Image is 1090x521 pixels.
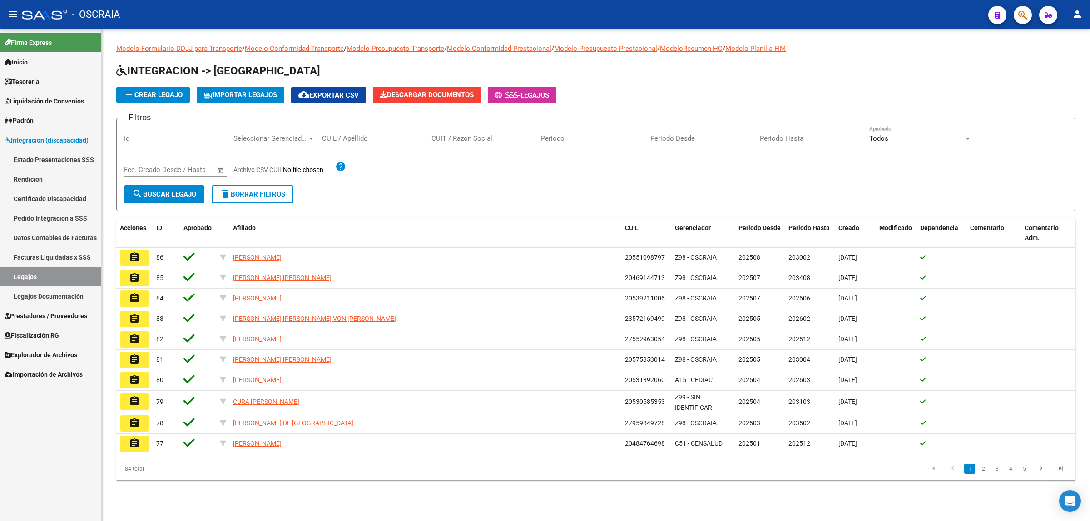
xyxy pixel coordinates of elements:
[788,335,810,343] span: 202512
[129,334,140,344] mat-icon: assignment
[675,393,712,411] span: Z99 - SIN IDENTIFICAR
[625,315,665,322] span: 23572169499
[216,165,226,176] button: Open calendar
[788,376,810,383] span: 202603
[156,376,163,383] span: 80
[725,44,786,53] a: Modelo Planilla FIM
[554,44,657,53] a: Modelo Presupuesto Prestacional
[7,9,18,20] mat-icon: menu
[124,166,161,174] input: Fecha inicio
[1019,464,1030,474] a: 5
[116,218,153,248] datatable-header-cell: Acciones
[625,419,665,427] span: 27959849728
[1005,464,1016,474] a: 4
[788,440,810,447] span: 202512
[72,5,120,25] span: - OSCRAIA
[838,315,857,322] span: [DATE]
[738,274,760,281] span: 202507
[5,38,52,48] span: Firma Express
[671,218,735,248] datatable-header-cell: Gerenciador
[197,87,284,103] button: IMPORTAR LEGAJOS
[738,295,760,302] span: 202507
[838,440,857,447] span: [DATE]
[991,464,1002,474] a: 3
[124,111,155,124] h3: Filtros
[838,224,859,231] span: Creado
[283,166,335,174] input: Archivo CSV CUIL
[116,44,242,53] a: Modelo Formulario DDJJ para Transporte
[233,254,282,261] span: [PERSON_NAME]
[233,315,396,322] span: [PERSON_NAME] [PERSON_NAME] VON [PERSON_NAME]
[788,398,810,405] span: 203103
[944,464,961,474] a: go to previous page
[120,224,146,231] span: Acciones
[738,376,760,383] span: 202504
[963,461,976,477] li: page 1
[920,224,958,231] span: Dependencia
[738,356,760,363] span: 202505
[129,252,140,263] mat-icon: assignment
[129,438,140,449] mat-icon: assignment
[335,161,346,172] mat-icon: help
[835,218,876,248] datatable-header-cell: Creado
[869,134,888,143] span: Todos
[5,369,83,379] span: Importación de Archivos
[738,419,760,427] span: 202503
[625,356,665,363] span: 20575853014
[738,254,760,261] span: 202508
[625,398,665,405] span: 20530585353
[129,396,140,407] mat-icon: assignment
[156,315,163,322] span: 83
[156,398,163,405] span: 79
[5,57,28,67] span: Inicio
[132,188,143,199] mat-icon: search
[212,185,293,203] button: Borrar Filtros
[1072,9,1083,20] mat-icon: person
[129,313,140,324] mat-icon: assignment
[1025,224,1059,242] span: Comentario Adm.
[233,224,256,231] span: Afiliado
[233,419,353,427] span: [PERSON_NAME] DE [GEOGRAPHIC_DATA]
[233,134,307,143] span: Seleccionar Gerenciador
[924,464,941,474] a: go to first page
[156,419,163,427] span: 78
[838,376,857,383] span: [DATE]
[5,116,34,126] span: Padrón
[1032,464,1050,474] a: go to next page
[675,440,723,447] span: C51 - CENSALUD
[124,89,134,100] mat-icon: add
[660,44,723,53] a: ModeloResumen HC
[735,218,785,248] datatable-header-cell: Periodo Desde
[116,457,307,480] div: 84 total
[838,335,857,343] span: [DATE]
[233,335,282,343] span: [PERSON_NAME]
[373,87,481,103] button: Descargar Documentos
[738,440,760,447] span: 202501
[156,224,162,231] span: ID
[347,44,444,53] a: Modelo Presupuesto Transporte
[675,274,717,281] span: Z98 - OSCRAIA
[964,464,975,474] a: 1
[298,91,359,99] span: Exportar CSV
[233,166,283,173] span: Archivo CSV CUIL
[738,398,760,405] span: 202504
[229,218,621,248] datatable-header-cell: Afiliado
[879,224,912,231] span: Modificado
[838,398,857,405] span: [DATE]
[738,335,760,343] span: 202505
[5,350,77,360] span: Explorador de Archivos
[675,295,717,302] span: Z98 - OSCRAIA
[788,274,810,281] span: 203408
[5,311,87,321] span: Prestadores / Proveedores
[990,461,1004,477] li: page 3
[129,272,140,283] mat-icon: assignment
[180,218,216,248] datatable-header-cell: Aprobado
[675,419,717,427] span: Z98 - OSCRAIA
[156,295,163,302] span: 84
[675,315,717,322] span: Z98 - OSCRAIA
[156,335,163,343] span: 82
[625,254,665,261] span: 20551098797
[220,188,231,199] mat-icon: delete
[788,419,810,427] span: 203502
[788,224,830,231] span: Periodo Hasta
